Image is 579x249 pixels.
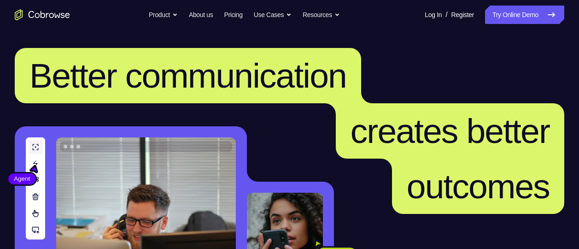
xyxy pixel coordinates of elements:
[407,167,550,206] span: outcomes
[451,6,474,24] a: Register
[485,6,564,24] a: Try Online Demo
[425,6,442,24] a: Log In
[303,6,340,24] button: Resources
[445,9,447,20] span: /
[29,56,346,95] span: Better communication
[15,9,70,20] a: Go to the home page
[224,6,242,24] a: Pricing
[189,6,213,24] a: About us
[149,6,178,24] button: Product
[351,112,550,150] span: creates better
[254,6,292,24] button: Use Cases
